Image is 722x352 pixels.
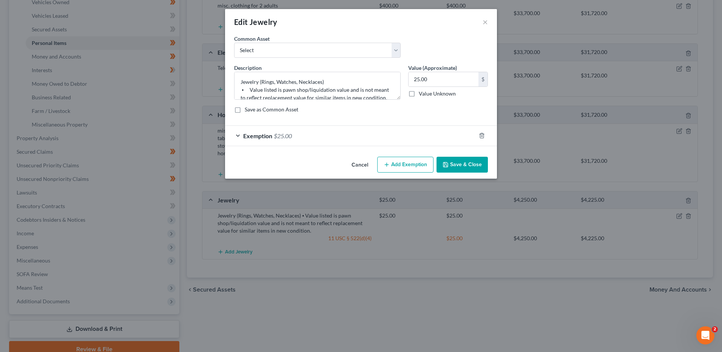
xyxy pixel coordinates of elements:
label: Common Asset [234,35,270,43]
label: Value Unknown [419,90,456,97]
div: Edit Jewelry [234,17,278,27]
button: Cancel [346,157,374,173]
div: $ [478,72,488,86]
label: Save as Common Asset [245,106,298,113]
span: 2 [712,326,718,332]
span: Description [234,65,262,71]
button: Add Exemption [377,157,434,173]
label: Value (Approximate) [408,64,457,72]
span: Exemption [243,132,272,139]
button: × [483,17,488,26]
button: Save & Close [437,157,488,173]
iframe: Intercom live chat [696,326,714,344]
input: 0.00 [409,72,478,86]
span: $25.00 [274,132,292,139]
